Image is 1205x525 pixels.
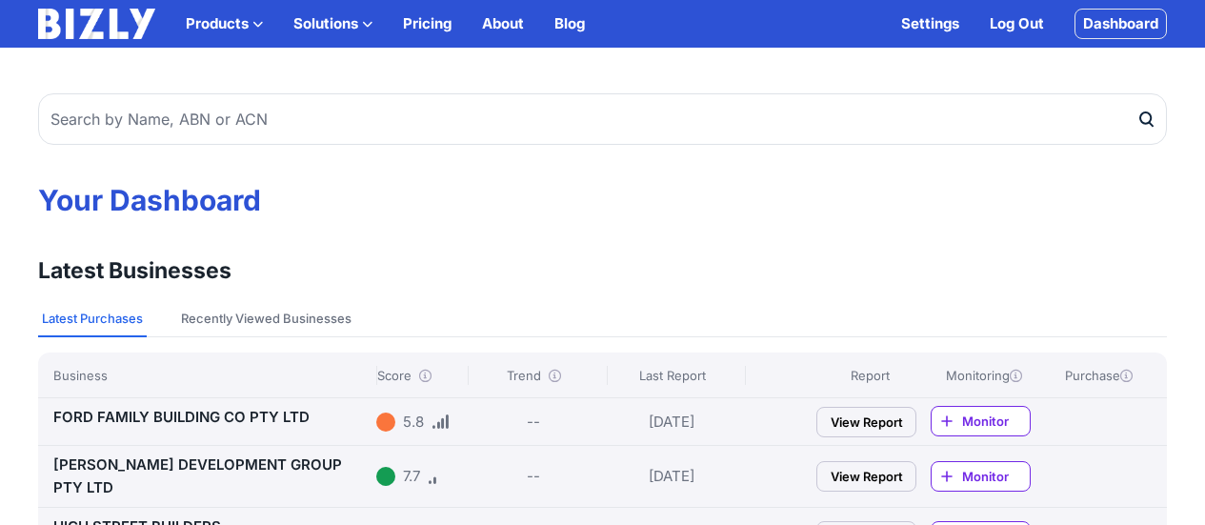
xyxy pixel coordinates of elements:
[607,454,737,499] div: [DATE]
[38,301,1167,337] nav: Tabs
[990,12,1044,35] a: Log Out
[482,12,524,35] a: About
[931,406,1031,436] a: Monitor
[403,411,424,434] div: 5.8
[607,366,737,385] div: Last Report
[816,407,916,437] a: View Report
[554,12,585,35] a: Blog
[527,411,540,434] div: --
[962,412,1030,431] span: Monitor
[53,408,310,426] a: FORD FAMILY BUILDING CO PTY LTD
[931,461,1031,492] a: Monitor
[1045,366,1152,385] div: Purchase
[931,366,1037,385] div: Monitoring
[177,301,355,337] button: Recently Viewed Businesses
[901,12,959,35] a: Settings
[38,183,1167,217] h1: Your Dashboard
[403,465,420,488] div: 7.7
[816,461,916,492] a: View Report
[376,366,461,385] div: Score
[816,366,923,385] div: Report
[38,255,231,286] h3: Latest Businesses
[962,467,1030,486] span: Monitor
[186,12,263,35] button: Products
[53,455,342,496] a: [PERSON_NAME] DEVELOPMENT GROUP PTY LTD
[468,366,598,385] div: Trend
[1074,9,1167,39] a: Dashboard
[293,12,372,35] button: Solutions
[38,93,1167,145] input: Search by Name, ABN or ACN
[53,366,369,385] div: Business
[527,465,540,488] div: --
[607,406,737,437] div: [DATE]
[403,12,452,35] a: Pricing
[38,301,147,337] button: Latest Purchases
